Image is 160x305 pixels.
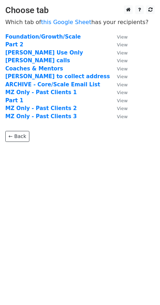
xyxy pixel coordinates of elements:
small: View [117,34,127,40]
small: View [117,58,127,63]
a: Part 1 [5,97,23,104]
a: [PERSON_NAME] Use Only [5,50,83,56]
a: View [110,81,127,88]
small: View [117,42,127,47]
small: View [117,66,127,71]
a: View [110,65,127,72]
a: [PERSON_NAME] to collect address [5,73,110,80]
small: View [117,82,127,87]
a: Foundation/Growth/Scale [5,34,81,40]
a: View [110,41,127,48]
a: View [110,97,127,104]
a: ← Back [5,131,29,142]
small: View [117,98,127,103]
a: View [110,113,127,120]
a: View [110,73,127,80]
a: View [110,57,127,64]
small: View [117,90,127,95]
a: Part 2 [5,41,23,48]
a: View [110,105,127,111]
p: Which tab of has your recipients? [5,18,155,26]
h3: Choose tab [5,5,155,16]
small: View [117,50,127,56]
a: this Google Sheet [41,19,91,25]
a: View [110,50,127,56]
a: MZ Only - Past Clients 3 [5,113,77,120]
small: View [117,74,127,79]
a: Coaches & Mentors [5,65,63,72]
a: MZ Only - Past Clients 2 [5,105,77,111]
a: View [110,34,127,40]
a: [PERSON_NAME] calls [5,57,70,64]
a: ARCHIVE - Core/Scale Email List [5,81,100,88]
small: View [117,106,127,111]
a: MZ Only - Past Clients 1 [5,89,77,96]
small: View [117,114,127,119]
a: View [110,89,127,96]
